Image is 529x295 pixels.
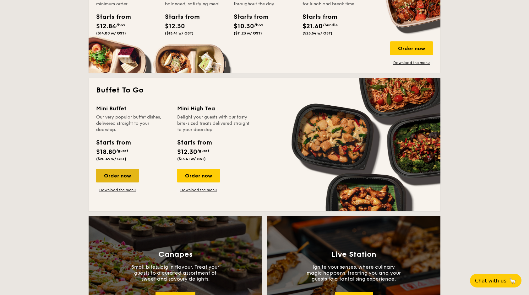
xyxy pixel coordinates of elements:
h3: Live Station [331,250,376,259]
span: $12.30 [165,23,185,30]
button: Chat with us🦙 [470,274,521,287]
span: $10.30 [234,23,254,30]
span: $12.84 [96,23,116,30]
span: ($20.49 w/ GST) [96,157,126,161]
div: Order now [390,41,433,55]
div: Starts from [234,12,262,22]
div: Order now [177,169,220,182]
div: Starts from [303,12,331,22]
a: Download the menu [390,60,433,65]
span: ($13.41 w/ GST) [177,157,206,161]
span: ($13.41 w/ GST) [165,31,194,35]
div: Mini Buffet [96,104,170,113]
div: Mini High Tea [177,104,251,113]
div: Starts from [96,12,124,22]
span: $12.30 [177,148,197,156]
span: /guest [197,149,209,153]
a: Download the menu [177,187,220,192]
span: $21.60 [303,23,323,30]
div: Starts from [177,138,211,147]
span: ($23.54 w/ GST) [303,31,332,35]
div: Order now [96,169,139,182]
div: Delight your guests with our tasty bite-sized treats delivered straight to your doorstep. [177,114,251,133]
div: Starts from [96,138,130,147]
span: /guest [116,149,128,153]
span: /box [116,23,125,27]
span: $18.80 [96,148,116,156]
span: Chat with us [475,278,506,284]
p: Small bites, big in flavour. Treat your guests to a curated assortment of sweet and savoury delig... [128,264,222,282]
a: Download the menu [96,187,139,192]
span: /bundle [323,23,338,27]
span: /box [254,23,263,27]
span: ($14.00 w/ GST) [96,31,126,35]
span: 🦙 [509,277,516,284]
span: ($11.23 w/ GST) [234,31,262,35]
div: Our very popular buffet dishes, delivered straight to your doorstep. [96,114,170,133]
h3: Canapes [158,250,193,259]
h2: Buffet To Go [96,85,433,95]
p: Ignite your senses, where culinary magic happens, treating you and your guests to a tantalising e... [307,264,401,282]
div: Starts from [165,12,193,22]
